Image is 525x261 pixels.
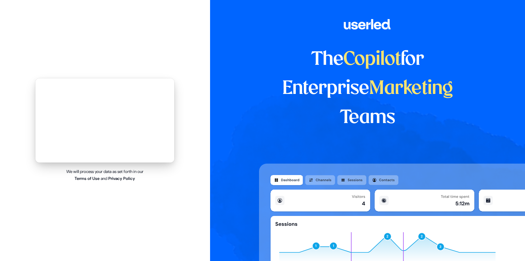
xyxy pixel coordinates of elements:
[369,80,453,98] span: Marketing
[75,176,100,181] a: Terms of Use
[259,45,476,132] h1: The for Enterprise Teams
[60,168,150,182] p: We will process your data as set forth in our and
[343,51,401,69] span: Copilot
[108,176,135,181] a: Privacy Policy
